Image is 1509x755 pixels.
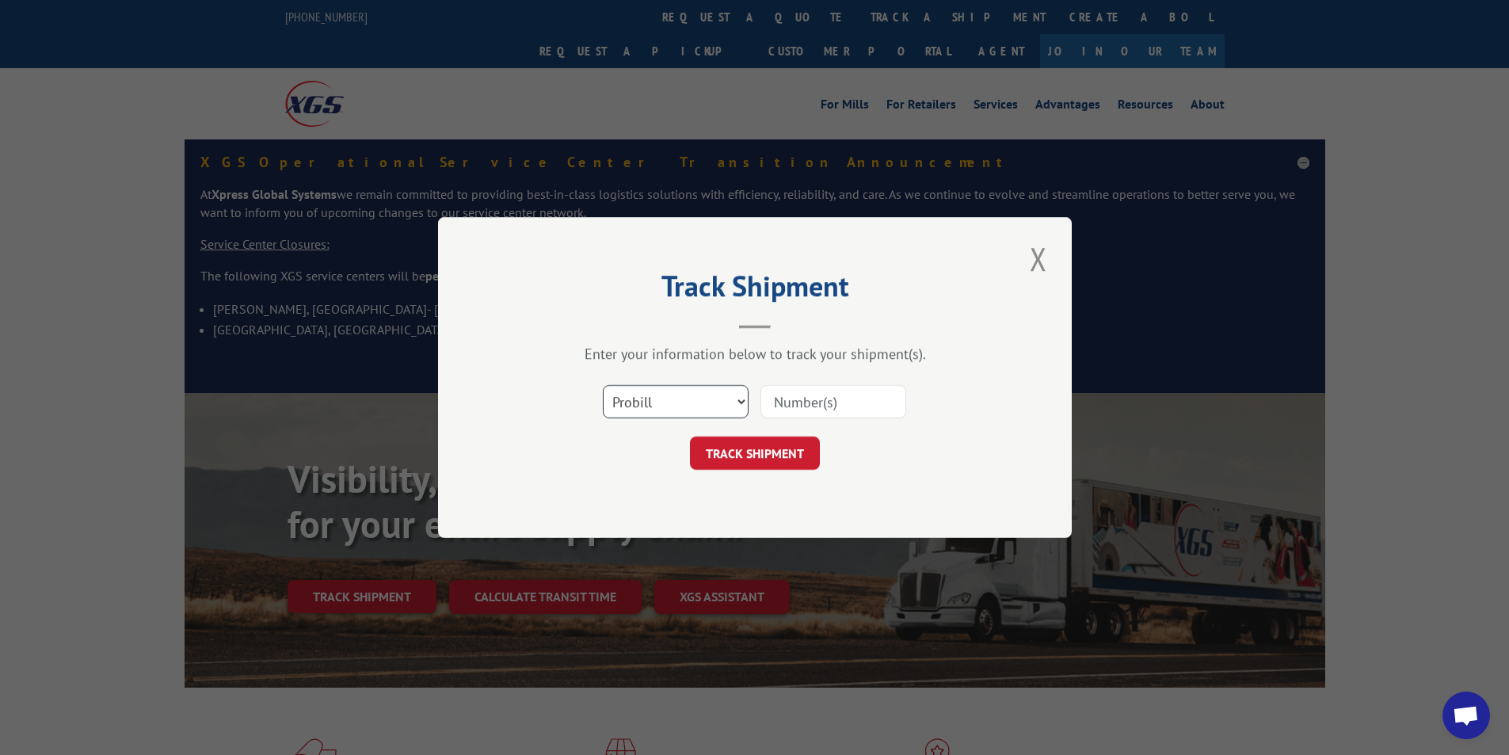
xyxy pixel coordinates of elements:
input: Number(s) [760,385,906,418]
button: Close modal [1025,237,1052,280]
h2: Track Shipment [517,275,993,305]
button: TRACK SHIPMENT [690,437,820,470]
div: Enter your information below to track your shipment(s). [517,345,993,363]
a: Open chat [1442,692,1490,739]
